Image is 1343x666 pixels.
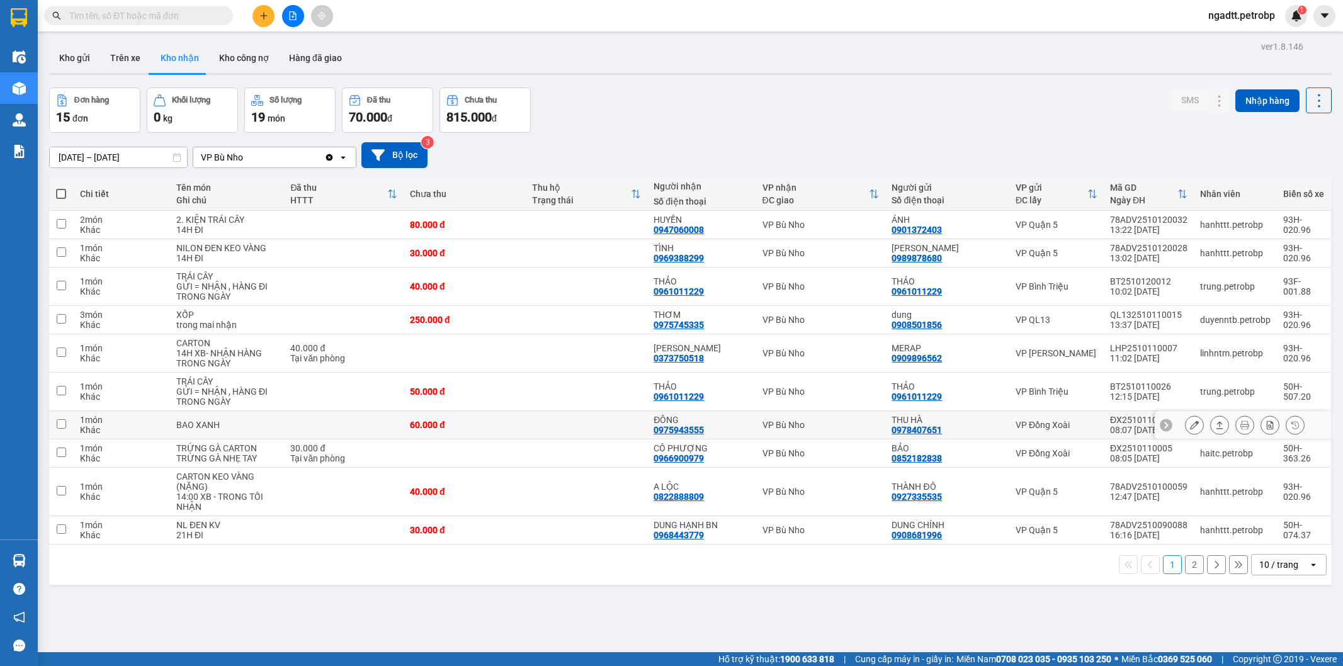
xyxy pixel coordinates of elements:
[762,220,880,230] div: VP Bù Nho
[654,353,704,363] div: 0373750518
[654,392,704,402] div: 0961011229
[176,310,278,320] div: XỐP
[892,443,1002,453] div: BẢO
[176,492,278,512] div: 14:00 XB - TRONG TỐI NHẬN
[176,215,278,225] div: 2. KIỆN TRÁI CÂY
[1016,281,1097,291] div: VP Bình Triệu
[1110,530,1187,540] div: 16:16 [DATE]
[1110,286,1187,296] div: 10:02 [DATE]
[1283,215,1324,235] div: 93H-020.96
[410,387,519,397] div: 50.000 đ
[1259,558,1298,571] div: 10 / trang
[1185,555,1204,574] button: 2
[410,220,519,230] div: 80.000 đ
[892,453,942,463] div: 0852182838
[1110,310,1187,320] div: QL132510110015
[762,248,880,258] div: VP Bù Nho
[387,113,392,123] span: đ
[762,348,880,358] div: VP Bù Nho
[762,387,880,397] div: VP Bù Nho
[892,286,942,296] div: 0961011229
[282,5,304,27] button: file-add
[367,96,390,104] div: Đã thu
[80,453,164,463] div: Khác
[654,492,704,502] div: 0822888809
[654,225,704,235] div: 0947060008
[892,425,942,435] div: 0978407651
[1016,387,1097,397] div: VP Bình Triệu
[252,5,275,27] button: plus
[762,195,870,205] div: ĐC giao
[892,415,1002,425] div: THU HÀ
[446,110,492,125] span: 815.000
[1283,343,1324,363] div: 93H-020.96
[1200,189,1271,199] div: Nhân viên
[176,387,278,407] div: GỬI = NHẬN , HÀNG ĐI TRONG NGÀY
[317,11,326,20] span: aim
[762,525,880,535] div: VP Bù Nho
[80,443,164,453] div: 1 món
[80,520,164,530] div: 1 món
[1110,343,1187,353] div: LHP2510110007
[892,183,1002,193] div: Người gửi
[492,113,497,123] span: đ
[1261,40,1303,54] div: ver 1.8.146
[1110,482,1187,492] div: 78ADV2510100059
[268,113,285,123] span: món
[50,147,187,167] input: Select a date range.
[654,381,749,392] div: THẢO
[147,87,238,133] button: Khối lượng0kg
[251,110,265,125] span: 19
[1121,652,1212,666] span: Miền Bắc
[1283,520,1324,540] div: 50H-074.37
[654,243,749,253] div: TÌNH
[892,320,942,330] div: 0908501856
[80,381,164,392] div: 1 món
[1104,178,1194,211] th: Toggle SortBy
[1114,657,1118,662] span: ⚪️
[1283,189,1324,199] div: Biển số xe
[1158,654,1212,664] strong: 0369 525 060
[892,310,1002,320] div: dung
[892,392,942,402] div: 0961011229
[1110,320,1187,330] div: 13:37 [DATE]
[1110,453,1187,463] div: 08:05 [DATE]
[654,320,704,330] div: 0975745335
[49,43,100,73] button: Kho gửi
[259,11,268,20] span: plus
[176,281,278,302] div: GỬI = NHẬN , HÀNG ĐI TRONG NGÀY
[72,113,88,123] span: đơn
[176,320,278,330] div: trong mai nhận
[1110,225,1187,235] div: 13:22 [DATE]
[654,520,749,530] div: DUNG HẠNH BN
[892,253,942,263] div: 0989878680
[1298,6,1306,14] sup: 1
[718,652,834,666] span: Hỗ trợ kỹ thuật:
[1110,392,1187,402] div: 12:15 [DATE]
[1110,520,1187,530] div: 78ADV2510090088
[1300,6,1304,14] span: 1
[80,343,164,353] div: 1 món
[1198,8,1285,23] span: ngadtt.petrobp
[410,487,519,497] div: 40.000 đ
[956,652,1111,666] span: Miền Nam
[80,492,164,502] div: Khác
[892,195,1002,205] div: Số điện thoại
[244,151,246,164] input: Selected VP Bù Nho.
[1016,448,1097,458] div: VP Đồng Xoài
[176,225,278,235] div: 14H ĐI
[1110,353,1187,363] div: 11:02 [DATE]
[654,196,749,206] div: Số điện thoại
[892,381,1002,392] div: THẢO
[80,225,164,235] div: Khác
[892,243,1002,253] div: VÂN ANH
[69,9,218,23] input: Tìm tên, số ĐT hoặc mã đơn
[176,520,278,530] div: NL ĐEN KV
[410,315,519,325] div: 250.000 đ
[1200,487,1271,497] div: hanhttt.petrobp
[324,152,334,162] svg: Clear value
[1016,525,1097,535] div: VP Quận 5
[1110,415,1187,425] div: ĐX2510110007
[176,271,278,281] div: TRÁI CÂY
[290,183,387,193] div: Đã thu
